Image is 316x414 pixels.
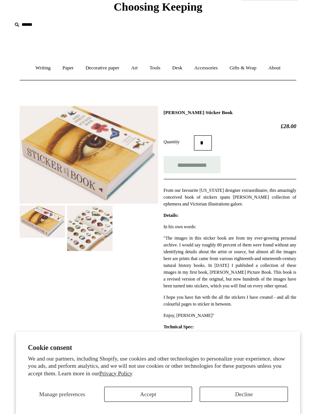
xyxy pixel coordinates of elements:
[30,58,56,78] a: Writing
[144,58,166,78] a: Tools
[164,294,296,307] p: I hope you have fun with the all the stickers I have created - and all the colourful pages to sti...
[28,355,288,378] p: We and our partners, including Shopify, use cookies and other technologies to personalize your ex...
[114,0,202,13] span: Choosing Keeping
[164,123,296,130] h2: £28.00
[80,58,125,78] a: Decorative paper
[263,58,286,78] a: About
[20,205,65,238] img: John Derian Sticker Book
[224,58,262,78] a: Gifts & Wrap
[126,58,143,78] a: Art
[164,324,194,329] strong: Technical Spec:
[28,344,288,352] h2: Cookie consent
[67,205,113,251] img: John Derian Sticker Book
[164,213,178,218] strong: Details:
[200,387,288,402] button: Decline
[164,138,194,145] label: Quantity
[164,188,296,207] span: From our favourite [US_STATE] designer extraordinaire, this amazingly conceived book of stickers ...
[39,391,85,397] span: Manage preferences
[99,370,133,376] a: Privacy Policy
[164,312,296,319] p: Enjoy, [PERSON_NAME]"
[104,387,192,402] button: Accept
[28,387,97,402] button: Manage preferences
[164,223,296,230] p: In his own words:
[164,235,296,289] p: "The images in this sticker book are from my ever-growing personal archive. I would say roughly 8...
[20,106,158,204] img: John Derian Sticker Book
[164,110,296,116] h1: [PERSON_NAME] Sticker Book
[114,6,202,12] a: Choosing Keeping
[189,58,223,78] a: Accessories
[167,58,188,78] a: Desk
[57,58,79,78] a: Paper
